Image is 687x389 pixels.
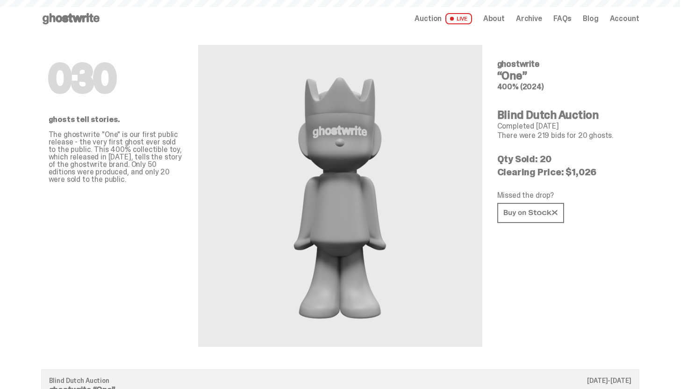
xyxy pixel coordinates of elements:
[445,13,472,24] span: LIVE
[268,67,412,324] img: ghostwrite&ldquo;One&rdquo;
[497,82,544,92] span: 400% (2024)
[497,154,632,164] p: Qty Sold: 20
[49,60,183,97] h1: 030
[415,15,442,22] span: Auction
[497,70,632,81] h4: “One”
[497,122,632,130] p: Completed [DATE]
[49,131,183,183] p: The ghostwrite "One" is our first public release - the very first ghost ever sold to the public. ...
[497,167,632,177] p: Clearing Price: $1,026
[497,192,632,199] p: Missed the drop?
[497,109,632,121] h4: Blind Dutch Auction
[553,15,572,22] a: FAQs
[516,15,542,22] a: Archive
[610,15,639,22] a: Account
[587,377,631,384] p: [DATE]-[DATE]
[497,132,632,139] p: There were 219 bids for 20 ghosts.
[415,13,472,24] a: Auction LIVE
[49,377,631,384] p: Blind Dutch Auction
[483,15,505,22] a: About
[583,15,598,22] a: Blog
[49,116,183,123] p: ghosts tell stories.
[497,58,539,70] span: ghostwrite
